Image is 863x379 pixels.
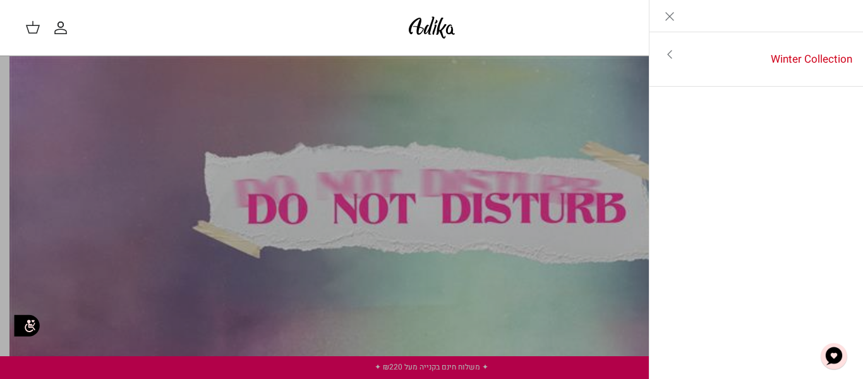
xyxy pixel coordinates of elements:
a: החשבון שלי [53,20,73,35]
img: accessibility_icon02.svg [9,308,44,343]
img: Adika IL [405,13,459,42]
button: צ'אט [815,337,853,375]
